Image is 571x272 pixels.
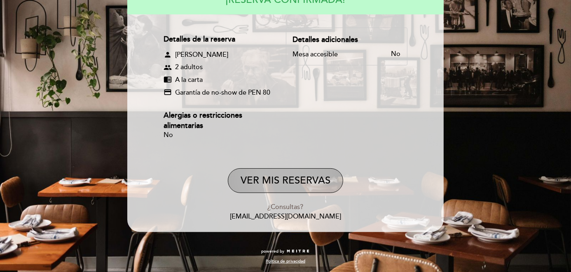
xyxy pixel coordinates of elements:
a: [EMAIL_ADDRESS][DOMAIN_NAME] [230,212,341,221]
span: credit_card [164,88,172,98]
button: VER MIS RESERVAS [228,168,343,193]
span: person [164,51,172,59]
div: ¿Consultas? [133,202,438,212]
span: [PERSON_NAME] [175,50,228,60]
span: group [164,63,172,72]
div: Mesa accesible [293,51,338,58]
span: A la carta [175,75,203,85]
div: Alergias o restricciones alimentarias [164,110,271,131]
div: Detalles de la reserva [164,34,271,45]
div: No [164,131,271,139]
a: Política de privacidad [266,258,305,264]
a: powered by [261,249,310,254]
span: 2 adultos [175,63,203,72]
span: chrome_reader_mode [164,75,172,84]
img: MEITRE [286,249,310,253]
div: Detalles adicionales [293,35,400,45]
div: No [338,51,400,58]
span: powered by [261,249,284,254]
span: Garantía de no-show de PEN 80 [175,88,270,98]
